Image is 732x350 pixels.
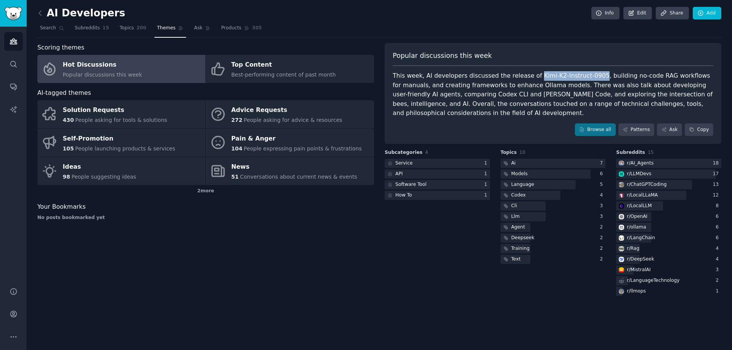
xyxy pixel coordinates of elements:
div: 4 [600,192,606,199]
div: r/ LLMDevs [627,171,651,177]
div: 1 [484,181,490,188]
div: Text [511,256,521,263]
img: Rag [619,246,624,251]
a: MistralAIr/MistralAI3 [616,265,721,275]
a: Patterns [618,123,654,136]
a: Models6 [501,169,606,179]
img: llmops [619,289,624,294]
a: Pain & Anger104People expressing pain points & frustrations [206,129,374,157]
img: MistralAI [619,267,624,273]
span: Products [221,25,241,32]
div: 3 [600,213,606,220]
div: r/ DeepSeek [627,256,654,263]
span: Subreddits [616,149,645,156]
a: Hot DiscussionsPopular discussions this week [37,55,205,83]
a: Edit [623,7,652,20]
a: LocalLLMr/LocalLLM8 [616,201,721,211]
a: Subreddits15 [72,22,112,38]
a: Language5 [501,180,606,190]
a: Agent2 [501,223,606,232]
span: Conversations about current news & events [240,174,357,180]
div: 5 [600,181,606,188]
a: News51Conversations about current news & events [206,157,374,185]
div: 4 [716,256,721,263]
div: 3 [600,203,606,209]
div: Deepseek [511,235,535,241]
button: Copy [685,123,713,136]
span: 430 [63,117,74,123]
div: Llm [511,213,520,220]
span: 104 [231,145,242,152]
span: 105 [63,145,74,152]
span: People suggesting ideas [71,174,136,180]
a: Products305 [218,22,264,38]
a: API1 [385,169,490,179]
h2: AI Developers [37,7,125,19]
div: Self-Promotion [63,133,175,145]
div: 6 [600,171,606,177]
div: Ai [511,160,516,167]
span: 98 [63,174,70,180]
div: Top Content [231,59,336,71]
div: r/ LocalLLM [627,203,652,209]
a: Solution Requests430People asking for tools & solutions [37,100,205,128]
span: People launching products & services [75,145,175,152]
a: Cli3 [501,201,606,211]
div: 2 [600,235,606,241]
a: Service1 [385,159,490,168]
a: Ideas98People suggesting ideas [37,157,205,185]
a: Advice Requests272People asking for advice & resources [206,100,374,128]
span: 200 [136,25,146,32]
span: Your Bookmarks [37,202,86,212]
div: 1 [484,192,490,199]
div: Pain & Anger [231,133,362,145]
img: ollama [619,225,624,230]
a: llmopsr/llmops1 [616,287,721,296]
a: Software Tool1 [385,180,490,190]
div: 4 [716,245,721,252]
img: GummySearch logo [5,7,22,20]
div: 1 [484,160,490,167]
div: r/ Rag [627,245,639,252]
span: Scoring themes [37,43,84,53]
div: r/ ollama [627,224,646,231]
span: 272 [231,117,242,123]
div: Service [395,160,413,167]
div: 6 [716,224,721,231]
div: 3 [716,267,721,273]
span: Subreddits [75,25,100,32]
span: Popular discussions this week [393,51,492,61]
a: Deepseek2 [501,233,606,243]
span: Themes [157,25,176,32]
div: How To [395,192,412,199]
a: Ragr/Rag4 [616,244,721,254]
div: 6 [716,235,721,241]
div: 6 [716,213,721,220]
a: Text2 [501,255,606,264]
span: Best-performing content of past month [231,72,336,78]
div: 7 [600,160,606,167]
div: 2 [600,224,606,231]
a: AI_Agentsr/AI_Agents18 [616,159,721,168]
a: LangChainr/LangChain6 [616,233,721,243]
div: 1 [716,288,721,295]
span: Topics [120,25,134,32]
div: r/ OpenAI [627,213,647,220]
div: 8 [716,203,721,209]
a: r/LanguageTechnology2 [616,276,721,286]
div: 2 more [37,185,374,197]
div: r/ MistralAI [627,267,650,273]
span: 51 [231,174,239,180]
img: OpenAI [619,214,624,219]
div: API [395,171,403,177]
span: Search [40,25,56,32]
div: r/ LanguageTechnology [627,277,679,284]
div: Models [511,171,528,177]
div: Agent [511,224,525,231]
span: People expressing pain points & frustrations [244,145,362,152]
a: Browse all [575,123,616,136]
span: Subcategories [385,149,422,156]
a: Ask [657,123,682,136]
div: r/ llmops [627,288,646,295]
div: Solution Requests [63,104,167,117]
